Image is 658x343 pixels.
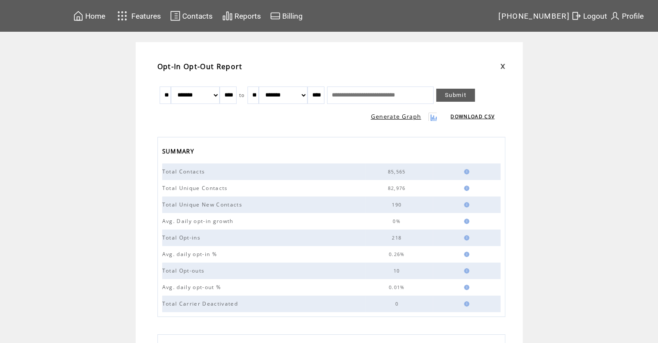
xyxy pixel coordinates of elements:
[394,268,402,274] span: 10
[610,10,620,21] img: profile.svg
[461,219,469,224] img: help.gif
[131,12,161,20] span: Features
[162,145,196,160] span: SUMMARY
[570,9,608,23] a: Logout
[162,217,236,225] span: Avg. Daily opt-in growth
[461,186,469,191] img: help.gif
[389,251,407,257] span: 0.26%
[85,12,105,20] span: Home
[73,10,84,21] img: home.svg
[622,12,644,20] span: Profile
[169,9,214,23] a: Contacts
[162,184,230,192] span: Total Unique Contacts
[498,12,570,20] span: [PHONE_NUMBER]
[461,169,469,174] img: help.gif
[392,235,404,241] span: 218
[371,113,421,120] a: Generate Graph
[461,235,469,240] img: help.gif
[461,285,469,290] img: help.gif
[72,9,107,23] a: Home
[221,9,262,23] a: Reports
[269,9,304,23] a: Billing
[393,218,403,224] span: 0%
[115,9,130,23] img: features.svg
[234,12,261,20] span: Reports
[162,250,219,258] span: Avg. daily opt-in %
[436,89,475,102] a: Submit
[162,168,207,175] span: Total Contacts
[182,12,213,20] span: Contacts
[461,268,469,273] img: help.gif
[461,252,469,257] img: help.gif
[170,10,180,21] img: contacts.svg
[114,7,163,24] a: Features
[451,113,494,120] a: DOWNLOAD CSV
[583,12,607,20] span: Logout
[222,10,233,21] img: chart.svg
[162,283,224,291] span: Avg. daily opt-out %
[571,10,581,21] img: exit.svg
[392,202,404,208] span: 190
[162,300,240,307] span: Total Carrier Deactivated
[282,12,303,20] span: Billing
[239,92,245,98] span: to
[270,10,281,21] img: creidtcard.svg
[388,185,408,191] span: 82,976
[389,284,407,290] span: 0.01%
[162,267,207,274] span: Total Opt-outs
[461,202,469,207] img: help.gif
[395,301,400,307] span: 0
[608,9,645,23] a: Profile
[388,169,408,175] span: 85,565
[157,62,243,71] span: Opt-In Opt-Out Report
[162,234,203,241] span: Total Opt-ins
[461,301,469,306] img: help.gif
[162,201,244,208] span: Total Unique New Contacts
